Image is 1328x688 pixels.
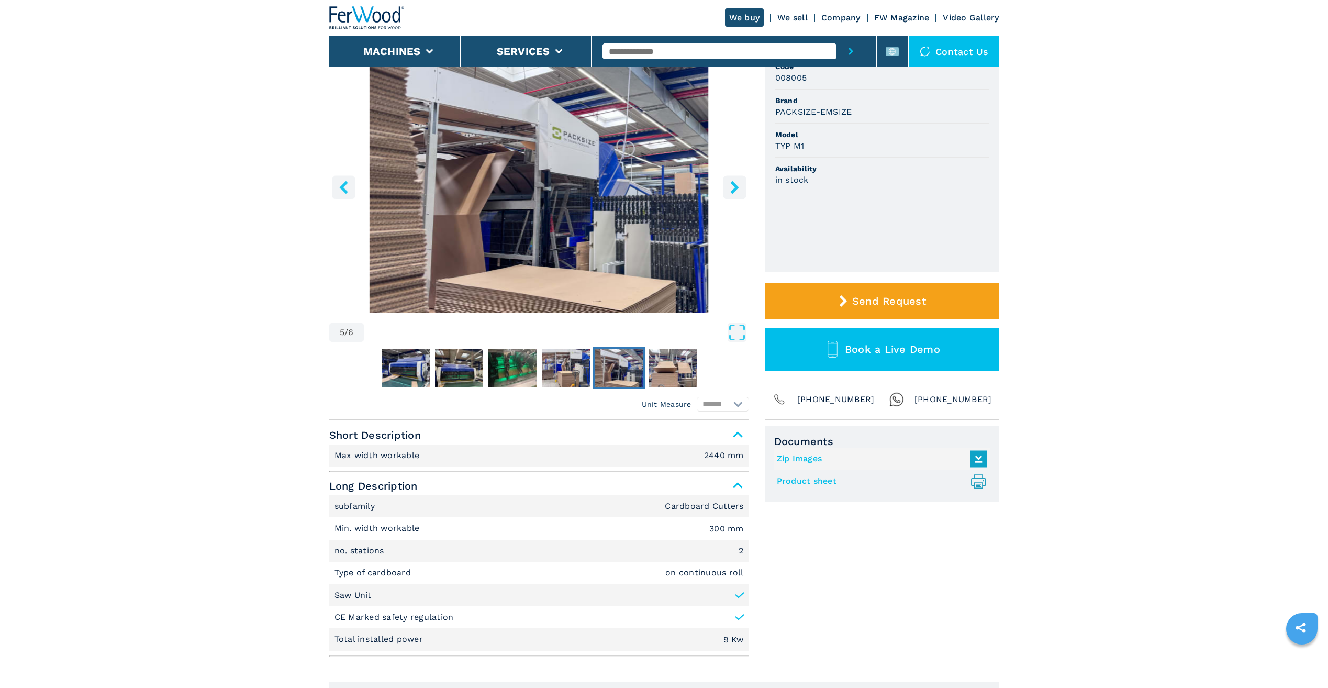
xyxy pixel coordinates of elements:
[836,36,865,67] button: submit-button
[725,8,764,27] a: We buy
[649,349,697,387] img: b20052ac385635a0c1f1084039b04ab4
[363,45,421,58] button: Machines
[595,349,643,387] img: 0755415fb0b378a01d9d35c69d7e921d
[435,349,483,387] img: ab9257f68d4190d3fa44e787af0c79a2
[334,523,422,534] p: Min. width workable
[366,323,746,342] button: Open Fullscreen
[329,495,749,651] div: Short Description
[765,283,999,319] button: Send Request
[775,72,807,84] h3: 008005
[775,129,989,140] span: Model
[486,347,539,389] button: Go to Slide 3
[334,501,378,512] p: subfamily
[739,547,743,555] em: 2
[777,473,982,490] a: Product sheet
[914,392,992,407] span: [PHONE_NUMBER]
[329,59,749,313] div: Go to Slide 5
[488,349,537,387] img: f50bbef23cf4187d49ee653705824cd4
[540,347,592,389] button: Go to Slide 4
[874,13,930,23] a: FW Magazine
[943,13,999,23] a: Video Gallery
[704,451,744,460] em: 2440 mm
[821,13,861,23] a: Company
[775,174,809,186] h3: in stock
[340,328,344,337] span: 5
[433,347,485,389] button: Go to Slide 2
[329,476,749,495] span: Long Description
[497,45,550,58] button: Services
[593,347,645,389] button: Go to Slide 5
[332,175,355,199] button: left-button
[329,426,749,445] span: Short Description
[774,435,990,448] span: Documents
[334,590,372,601] p: Saw Unit
[329,6,405,29] img: Ferwood
[909,36,999,67] div: Contact us
[777,450,982,468] a: Zip Images
[775,140,805,152] h3: TYP M1
[642,399,691,409] em: Unit Measure
[380,347,432,389] button: Go to Slide 1
[542,349,590,387] img: 7c441f8ba0b4f1adf0ed204e83cb0b33
[723,175,746,199] button: right-button
[334,545,387,557] p: no. stations
[852,295,926,307] span: Send Request
[334,567,414,579] p: Type of cardboard
[889,392,904,407] img: Whatsapp
[334,612,454,623] p: CE Marked safety regulation
[334,450,422,461] p: Max width workable
[920,46,930,57] img: Contact us
[329,347,749,389] nav: Thumbnail Navigation
[723,636,744,644] em: 9 Kw
[665,569,744,577] em: on continuous roll
[665,502,743,511] em: Cardboard Cutters
[348,328,353,337] span: 6
[1288,615,1314,641] a: sharethis
[329,445,749,467] div: Short Description
[777,13,808,23] a: We sell
[1284,641,1320,680] iframe: Chat
[382,349,430,387] img: 2f6a39fc5f85aeb03df8729fc9582184
[775,163,989,174] span: Availability
[344,328,348,337] span: /
[709,525,744,533] em: 300 mm
[845,343,940,356] span: Book a Live Demo
[797,392,875,407] span: [PHONE_NUMBER]
[772,392,787,407] img: Phone
[775,106,852,118] h3: PACKSIZE-EMSIZE
[775,95,989,106] span: Brand
[334,634,426,645] p: Total installed power
[765,328,999,371] button: Book a Live Demo
[329,59,749,313] img: Cardboard Cutters PACKSIZE-EMSIZE TYP M1
[646,347,699,389] button: Go to Slide 6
